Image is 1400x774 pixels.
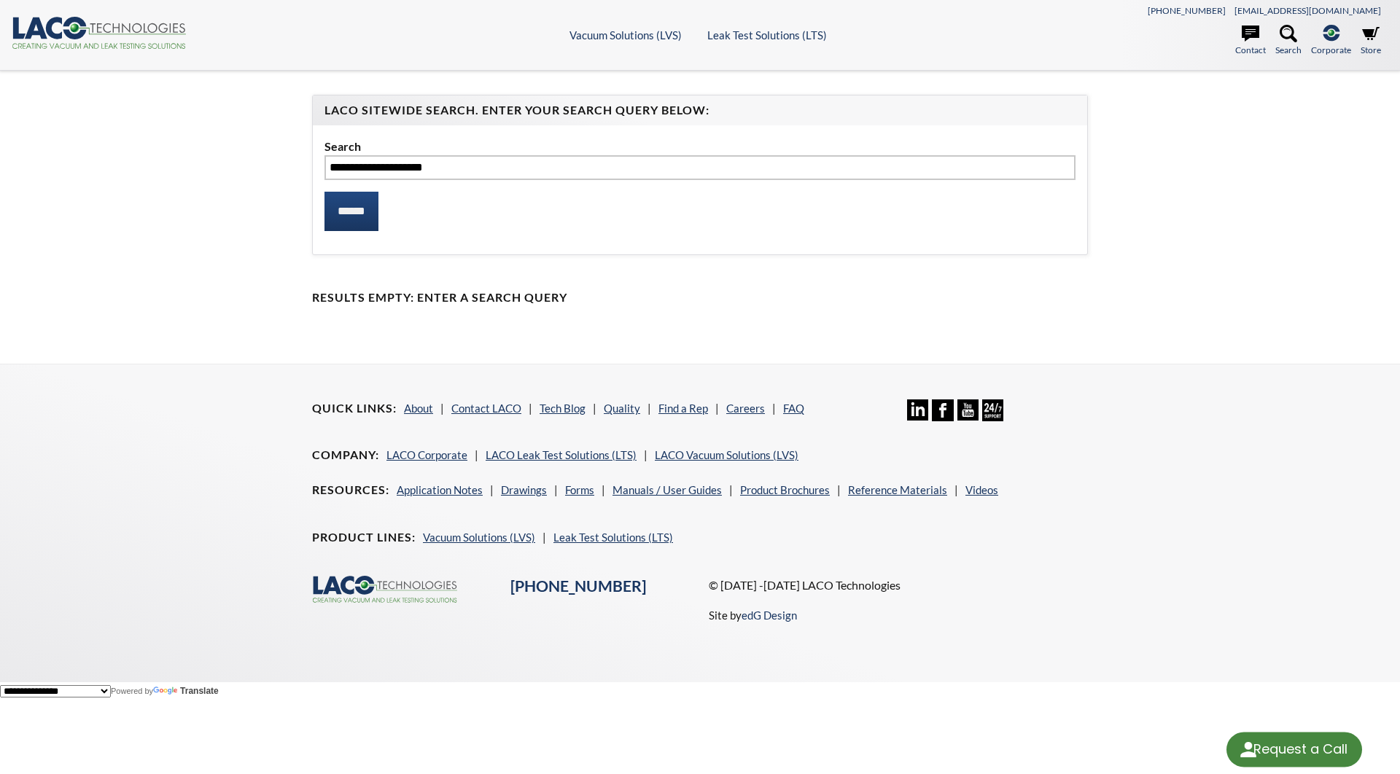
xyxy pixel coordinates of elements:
a: Reference Materials [848,483,947,496]
h4: Results Empty: Enter a Search Query [312,290,1088,305]
a: Leak Test Solutions (LTS) [707,28,827,42]
a: Store [1361,25,1381,57]
p: Site by [709,606,797,624]
p: © [DATE] -[DATE] LACO Technologies [709,576,1088,595]
img: Google Translate [153,687,180,696]
a: [PHONE_NUMBER] [1148,5,1226,16]
a: Vacuum Solutions (LVS) [423,531,535,544]
h4: Company [312,447,379,463]
a: About [404,402,433,415]
h4: Resources [312,482,389,498]
div: Request a Call [1253,732,1347,766]
img: round button [1237,738,1260,762]
h4: Product Lines [312,530,416,545]
img: 24/7 Support Icon [982,399,1003,421]
a: Tech Blog [540,402,586,415]
label: Search [324,137,1076,156]
h4: Quick Links [312,401,397,416]
a: FAQ [783,402,804,415]
a: Find a Rep [658,402,708,415]
a: Videos [965,483,998,496]
a: Contact LACO [451,402,521,415]
a: LACO Vacuum Solutions (LVS) [655,448,798,461]
a: Contact [1235,25,1266,57]
a: [PHONE_NUMBER] [510,576,646,595]
a: Careers [726,402,765,415]
a: Translate [153,686,219,696]
a: LACO Corporate [386,448,467,461]
a: 24/7 Support [982,410,1003,423]
a: Vacuum Solutions (LVS) [569,28,682,42]
a: Leak Test Solutions (LTS) [553,531,673,544]
span: Corporate [1311,43,1351,57]
a: LACO Leak Test Solutions (LTS) [486,448,637,461]
a: edG Design [742,609,797,622]
h4: LACO Sitewide Search. Enter your Search Query Below: [324,103,1076,118]
a: Application Notes [397,483,483,496]
a: Search [1275,25,1302,57]
div: Request a Call [1226,732,1362,767]
a: Product Brochures [740,483,830,496]
a: [EMAIL_ADDRESS][DOMAIN_NAME] [1234,5,1381,16]
a: Manuals / User Guides [612,483,722,496]
a: Quality [604,402,640,415]
a: Drawings [501,483,547,496]
a: Forms [565,483,594,496]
